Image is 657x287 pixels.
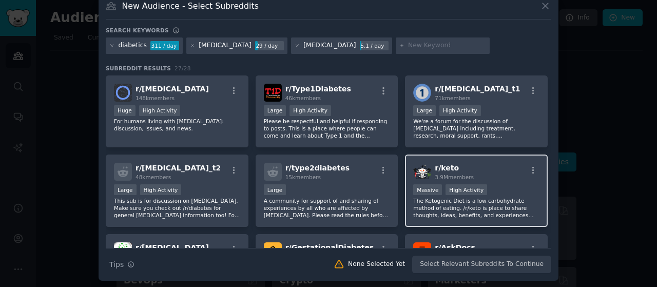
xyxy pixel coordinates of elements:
[119,41,147,50] div: diabetics
[114,105,136,116] div: Huge
[348,260,405,269] div: None Selected Yet
[264,197,390,219] p: A community for support of and sharing of experiences by all who are affected by [MEDICAL_DATA]. ...
[285,95,321,101] span: 46k members
[106,27,169,34] h3: Search keywords
[285,243,374,252] span: r/ GestationalDiabetes
[136,85,209,93] span: r/ [MEDICAL_DATA]
[122,1,259,11] h3: New Audience - Select Subreddits
[413,184,442,195] div: Massive
[285,85,351,93] span: r/ Type1Diabetes
[413,118,539,139] p: We're a forum for the discussion of [MEDICAL_DATA] including treatment, research, moral support, ...
[413,163,431,181] img: keto
[435,174,474,180] span: 3.9M members
[106,256,138,274] button: Tips
[435,95,470,101] span: 71k members
[150,41,179,50] div: 311 / day
[285,174,321,180] span: 15k members
[114,118,240,132] p: For humans living with [MEDICAL_DATA]: discussion, issues, and news.
[435,85,520,93] span: r/ [MEDICAL_DATA]_t1
[446,184,487,195] div: High Activity
[139,105,181,116] div: High Activity
[264,184,286,195] div: Large
[413,197,539,219] p: The Ketogenic Diet is a low carbohydrate method of eating. /r/keto is place to share thoughts, id...
[114,184,137,195] div: Large
[136,174,171,180] span: 48k members
[264,118,390,139] p: Please be respectful and helpful if responding to posts. This is a place where people can come an...
[114,197,240,219] p: This sub is for discussion on [MEDICAL_DATA]. Make sure you check out /r/diabetes for general [ME...
[413,242,431,260] img: AskDocs
[360,41,389,50] div: 5.1 / day
[106,65,171,72] span: Subreddit Results
[109,259,124,270] span: Tips
[136,243,209,252] span: r/ [MEDICAL_DATA]
[289,105,331,116] div: High Activity
[408,41,486,50] input: New Keyword
[264,84,282,102] img: Type1Diabetes
[303,41,356,50] div: [MEDICAL_DATA]
[255,41,284,50] div: 29 / day
[175,65,191,71] span: 27 / 28
[199,41,251,50] div: [MEDICAL_DATA]
[264,105,286,116] div: Large
[435,243,475,252] span: r/ AskDocs
[136,95,175,101] span: 148k members
[285,164,350,172] span: r/ type2diabetes
[264,242,282,260] img: GestationalDiabetes
[114,84,132,102] img: diabetes
[136,164,221,172] span: r/ [MEDICAL_DATA]_t2
[114,242,132,260] img: prediabetes
[413,105,436,116] div: Large
[140,184,182,195] div: High Activity
[413,84,431,102] img: diabetes_t1
[439,105,481,116] div: High Activity
[435,164,459,172] span: r/ keto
